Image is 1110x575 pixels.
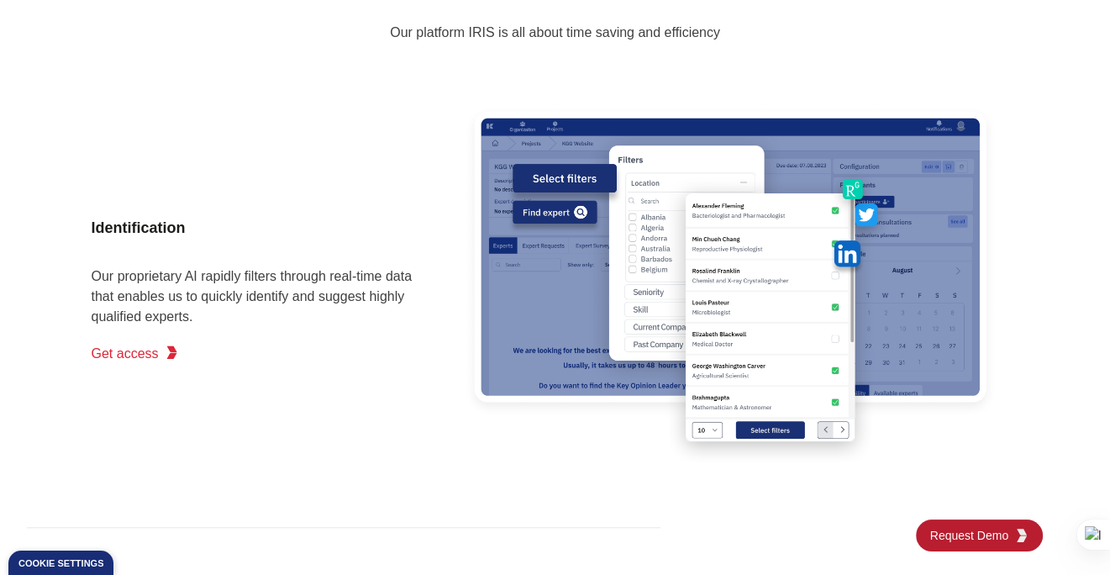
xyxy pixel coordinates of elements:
[930,527,1015,544] span: Request Demo
[461,83,999,487] img: KGG platform search block with filters by location, seniority, skill, current and past company
[18,559,103,568] div: Cookie settings
[1026,494,1110,575] iframe: Chat Widget
[92,344,159,364] span: Get access
[916,520,1043,551] a: Request DemoKGG
[92,209,428,246] h3: Identification
[27,23,1083,43] p: Our platform IRIS is all about time saving and efficiency
[92,266,428,327] p: Our proprietary AI rapidly filters through real-time data that enables us to quickly identify and...
[166,346,179,359] img: KGG Fifth Element RED
[92,337,179,371] a: Get accessKGG Fifth Element RED
[1015,529,1028,542] img: KGG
